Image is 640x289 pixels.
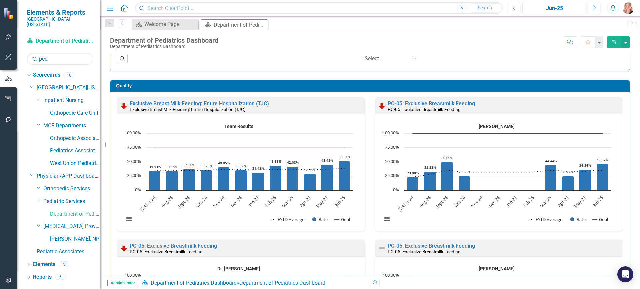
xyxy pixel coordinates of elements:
img: Below Plan [378,102,386,110]
path: Jul-24, 23.07692308. Rate. [407,177,419,190]
button: Show Goal [334,216,350,222]
text: 35.56% [235,164,247,168]
text: 28.79% [304,167,316,172]
text: Dr. [PERSON_NAME] [217,266,260,271]
g: Goal, series 3 of 3. Line with 12 data points. [411,274,604,277]
path: Aug-24, 33.33333333. Rate. [424,171,436,190]
g: Rate, series 2 of 3. Bar series with 12 bars. [407,162,608,190]
text: 25.00% [385,172,399,178]
text: 31.43% [252,166,264,171]
text: [PERSON_NAME] [479,124,515,129]
path: Jan-25, 31.42857143. Rate. [252,172,264,190]
div: Welcome Page [144,20,197,28]
text: 0% [393,187,399,193]
text: 46.67% [597,157,608,162]
text: Nov-24 [469,194,484,209]
div: 6 [55,274,66,280]
path: Apr-25, 25. Rate. [562,176,574,190]
a: Department of Pediatrics Dashboard [151,280,237,286]
text: 100.00% [125,130,141,136]
a: Reports [33,273,52,281]
a: Welcome Page [133,20,197,28]
text: 50.00% [127,158,141,164]
text: Aug-24 [160,194,174,208]
h3: Quality [116,83,626,88]
small: PC-05: Exclusive Breastmilk Feeding [388,249,461,254]
text: 43.55% [270,159,281,164]
text: 45.45% [321,158,333,163]
text: 23.08% [407,171,419,175]
text: 33.33% [424,165,436,170]
text: 25.00% [459,170,470,174]
text: 35.29% [201,164,212,168]
button: Jun-25 [522,2,586,14]
small: PC-05: Exclusive Breastmilk Feeding [130,249,203,254]
div: 5 [59,262,69,267]
img: Not Defined [378,244,386,252]
div: Department of Pediatrics Dashboard [239,280,325,286]
text: Team Results [224,124,253,129]
input: Search Below... [27,53,93,65]
text: May-25 [315,195,329,209]
div: Department of Pediatrics Dashboard [110,44,218,49]
a: Department of Pediatrics Dashboard [27,37,93,45]
div: Double-Click to Edit [375,97,623,231]
text: Jun-25 [333,195,346,208]
path: Sept-24, 37.5. Rate. [183,169,195,190]
a: Elements [33,261,55,268]
a: PC-05: Exclusive Breastmilk Feeding [388,100,475,107]
text: Mar-25 [280,195,294,209]
div: Dr. Alisha Iokia. Highcharts interactive chart. [379,121,619,229]
text: 50.00% [385,158,399,164]
small: Exclusive Breast Milk Feeding: Entire Hospitalization (TJC) [130,107,246,112]
button: Search [468,3,501,13]
path: Oct-24, 25. Rate. [459,176,470,190]
text: 0% [135,187,141,193]
small: PC-05: Exclusive Breastmilk Feeding [388,107,461,112]
text: 100.00% [383,272,399,278]
text: Jun-25 [591,195,604,208]
text: 100.00% [125,272,141,278]
path: Mar-25, 44.44444444. Rate. [545,165,557,190]
a: Physician/APP Dashboards [37,172,100,180]
a: Inpatient Nursing [43,97,100,104]
button: Show Rate [570,216,586,222]
text: 100.00% [383,130,399,136]
div: Team Results. Highcharts interactive chart. [121,121,361,229]
a: West Union Pediatric Associates [50,160,100,167]
text: Sept-24 [176,194,191,209]
div: Jun-25 [525,4,584,12]
path: Jun-25, 46.66666667. Rate. [597,164,608,190]
text: 40.85% [218,161,230,165]
text: Dec-24 [229,194,243,208]
span: Administrator [107,280,138,286]
small: [GEOGRAPHIC_DATA][US_STATE] [27,16,93,27]
span: Search [478,5,492,10]
path: Sept-24, 50. Rate. [441,162,453,190]
text: Sept-24 [434,194,449,209]
a: [MEDICAL_DATA] Providers [43,223,100,230]
text: Oct-24 [195,194,208,208]
path: Dec-24, 35.55555556. Rate. [235,170,247,190]
text: Feb-25 [264,195,277,208]
text: Mar-25 [538,195,552,209]
a: PC-05: Exclusive Breastmilk Feeding [388,243,475,249]
a: Pediatric Associates [37,248,100,256]
text: Apr-25 [556,195,570,208]
a: Orthopedic Associates [50,135,100,142]
button: Show Goal [592,216,608,222]
text: 44.44% [545,159,557,163]
div: Open Intercom Messenger [617,266,633,282]
input: Search ClearPoint... [135,2,503,14]
span: Elements & Reports [27,8,93,16]
text: 50.91% [339,155,350,159]
text: Jan-25 [505,195,518,208]
div: Department of Pediatrics Dashboard [214,21,266,29]
button: View chart menu, Dr. Alisha Iokia [382,214,392,224]
a: Pediatrics Associates [50,147,100,155]
img: Tiffany LaCoste [622,2,634,14]
text: Jan-25 [247,195,260,208]
g: Goal, series 3 of 3. Line with 12 data points. [153,274,346,277]
div: Department of Pediatrics Dashboard [110,37,218,44]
